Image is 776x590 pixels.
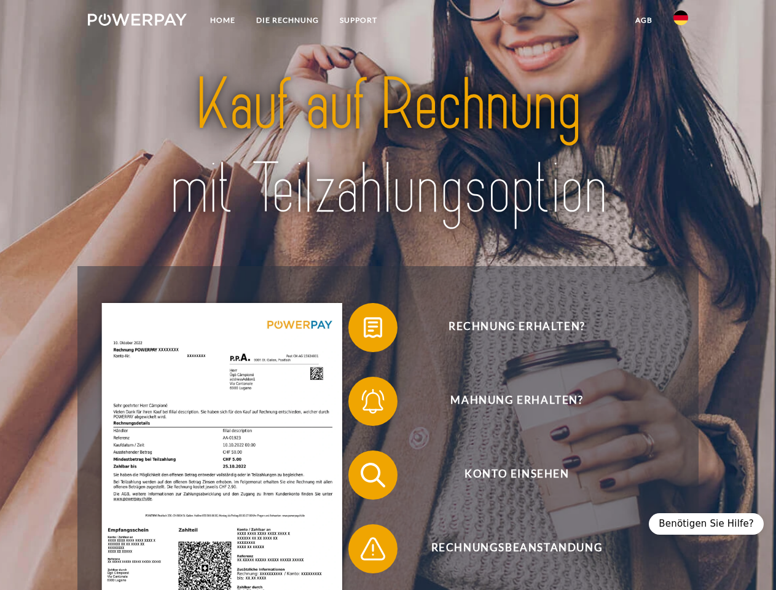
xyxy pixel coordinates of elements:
span: Rechnungsbeanstandung [366,524,667,573]
img: qb_bill.svg [358,312,388,343]
button: Rechnung erhalten? [348,303,668,352]
span: Rechnung erhalten? [366,303,667,352]
img: logo-powerpay-white.svg [88,14,187,26]
button: Rechnungsbeanstandung [348,524,668,573]
div: Benötigen Sie Hilfe? [649,513,764,535]
a: SUPPORT [329,9,388,31]
img: qb_search.svg [358,460,388,490]
a: Home [200,9,246,31]
img: qb_bell.svg [358,386,388,417]
span: Mahnung erhalten? [366,377,667,426]
a: agb [625,9,663,31]
button: Konto einsehen [348,450,668,500]
span: Konto einsehen [366,450,667,500]
img: qb_warning.svg [358,533,388,564]
img: de [673,10,688,25]
img: title-powerpay_de.svg [117,59,659,235]
button: Mahnung erhalten? [348,377,668,426]
a: DIE RECHNUNG [246,9,329,31]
